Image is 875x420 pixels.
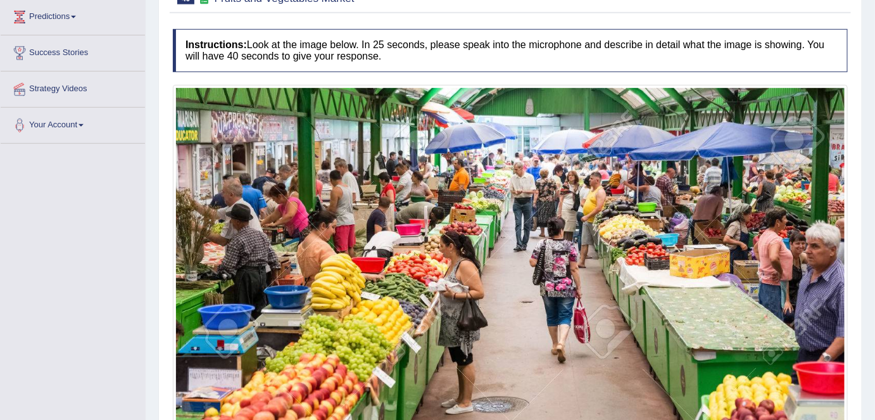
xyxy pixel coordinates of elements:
a: Your Account [1,108,145,139]
b: Instructions: [186,39,247,50]
a: Success Stories [1,35,145,67]
a: Strategy Videos [1,72,145,103]
h4: Look at the image below. In 25 seconds, please speak into the microphone and describe in detail w... [173,29,848,72]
